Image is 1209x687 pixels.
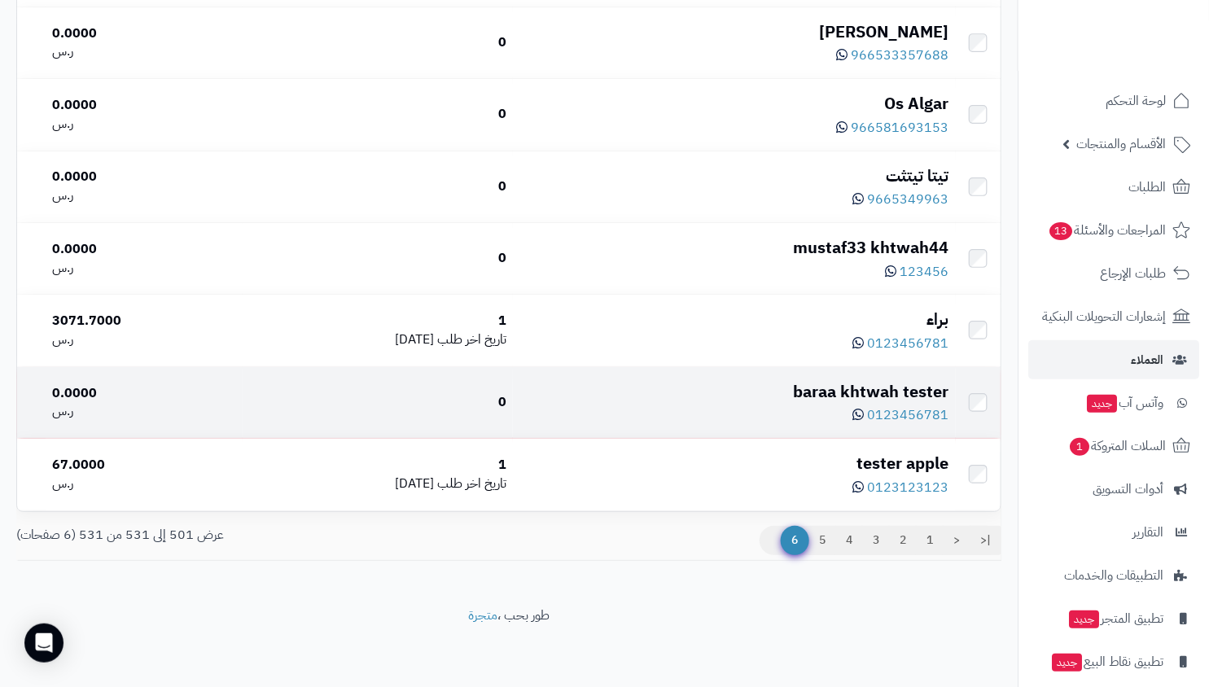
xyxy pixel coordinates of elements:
span: 0123123123 [868,478,949,497]
div: 0.0000 [52,96,237,115]
span: 1 [1070,438,1089,456]
a: التطبيقات والخدمات [1028,556,1199,595]
span: أدوات التسويق [1093,478,1163,501]
a: تطبيق نقاط البيعجديد [1028,642,1199,681]
div: tester apple [519,452,949,475]
a: الطلبات [1028,168,1199,207]
a: |< [970,526,1001,555]
a: 5 [808,526,836,555]
span: تاريخ اخر طلب [437,330,506,349]
div: 1 [249,456,506,475]
span: 0123456781 [868,405,949,425]
a: 966533357688 [837,46,949,65]
a: أدوات التسويق [1028,470,1199,509]
div: [PERSON_NAME] [519,20,949,44]
div: 0.0000 [52,240,237,259]
a: وآتس آبجديد [1028,383,1199,422]
a: 0123456781 [853,334,949,353]
a: 0123456781 [853,405,949,425]
span: التطبيقات والخدمات [1064,564,1163,587]
div: 0 [249,105,506,124]
div: ر.س [52,42,237,61]
span: 6 [781,526,809,555]
div: ر.س [52,259,237,278]
a: التقارير [1028,513,1199,552]
span: العملاء [1131,348,1163,371]
div: ر.س [52,330,237,349]
div: 0 [249,393,506,412]
a: 2 [889,526,917,555]
span: تاريخ اخر طلب [437,474,506,493]
span: 966533357688 [852,46,949,65]
div: 67.0000 [52,456,237,475]
div: 0.0000 [52,168,237,186]
div: ر.س [52,115,237,133]
div: 3071.7000 [52,312,237,330]
a: تطبيق المتجرجديد [1028,599,1199,638]
span: الطلبات [1128,176,1166,199]
div: 0 [249,33,506,52]
span: تطبيق المتجر [1067,607,1163,630]
a: 966581693153 [837,118,949,138]
a: طلبات الإرجاع [1028,254,1199,293]
span: لوحة التحكم [1106,90,1166,112]
a: < [943,526,970,555]
div: Os Algar [519,92,949,116]
div: تيتا تيتثت [519,164,949,188]
span: 966581693153 [852,118,949,138]
a: 0123123123 [853,478,949,497]
a: المراجعات والأسئلة13 [1028,211,1199,250]
div: [DATE] [249,475,506,493]
a: العملاء [1028,340,1199,379]
div: ر.س [52,475,237,493]
a: 4 [835,526,863,555]
div: براء [519,308,949,331]
div: ر.س [52,186,237,205]
a: 9665349963 [853,190,949,209]
div: [DATE] [249,330,506,349]
a: متجرة [468,606,497,625]
span: الأقسام والمنتجات [1076,133,1166,155]
span: وآتس آب [1085,392,1163,414]
div: 0.0000 [52,24,237,43]
div: 0.0000 [52,384,237,403]
span: جديد [1052,654,1082,672]
span: جديد [1069,610,1099,628]
div: 0 [249,249,506,268]
div: 1 [249,312,506,330]
a: السلات المتروكة1 [1028,427,1199,466]
span: 13 [1049,222,1072,240]
span: طلبات الإرجاع [1100,262,1166,285]
a: 123456 [886,262,949,282]
span: 0123456781 [868,334,949,353]
span: 123456 [900,262,949,282]
a: 1 [916,526,944,555]
div: baraa khtwah tester [519,380,949,404]
div: mustaf33 khtwah44 [519,236,949,260]
div: ر.س [52,402,237,421]
span: 9665349963 [868,190,949,209]
a: إشعارات التحويلات البنكية [1028,297,1199,336]
a: لوحة التحكم [1028,81,1199,120]
span: إشعارات التحويلات البنكية [1042,305,1166,328]
span: جديد [1087,395,1117,413]
a: 3 [862,526,890,555]
span: المراجعات والأسئلة [1048,219,1166,242]
div: 0 [249,177,506,196]
div: Open Intercom Messenger [24,624,64,663]
span: تطبيق نقاط البيع [1050,650,1163,673]
span: السلات المتروكة [1068,435,1166,457]
div: عرض 501 إلى 531 من 531 (6 صفحات) [4,526,509,545]
img: logo-2.png [1098,40,1194,74]
span: التقارير [1132,521,1163,544]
